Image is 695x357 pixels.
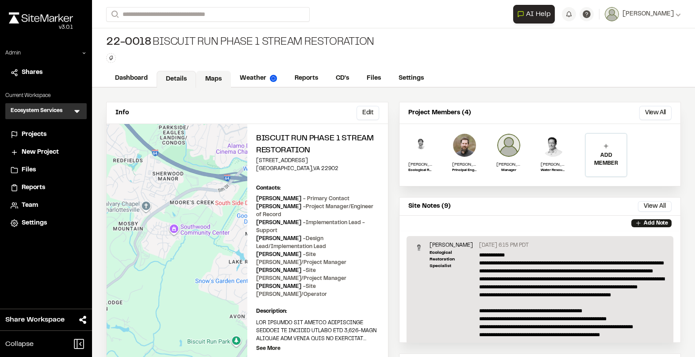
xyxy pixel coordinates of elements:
p: [PERSON_NAME] [256,235,379,251]
p: ADD MEMBER [586,151,626,167]
span: - Primary Contact [303,197,349,201]
a: Files [11,165,81,175]
p: [PERSON_NAME] [256,203,379,219]
p: [PERSON_NAME] [496,161,521,168]
p: Info [115,108,129,118]
div: Open AI Assistant [513,5,558,23]
span: - Implementation Lead - Support [256,221,365,233]
button: [PERSON_NAME] [605,7,681,21]
p: [PERSON_NAME] [256,267,379,283]
p: [STREET_ADDRESS] [256,157,379,165]
img: precipai.png [270,75,277,82]
p: [PERSON_NAME] [408,161,433,168]
span: Reports [22,183,45,193]
a: Reports [11,183,81,193]
span: Share Workspace [5,314,65,325]
p: [PERSON_NAME] [452,161,477,168]
p: LOR IPSUMDO SIT AMETCO ADIPISCINGE SEDDOEI TE INCIDID UTLABO ETD 3,626-MAGN ALIQUAE ADM VENIA QUI... [256,319,379,343]
a: Team [11,201,81,210]
p: Description: [256,307,379,315]
span: Team [22,201,38,210]
p: [PERSON_NAME] [256,283,379,299]
p: [PERSON_NAME] [256,251,379,267]
h3: Ecosystem Services [11,107,62,116]
a: Dashboard [106,70,157,87]
span: - Site [PERSON_NAME]/Project Manager [256,268,346,281]
button: Open AI Assistant [513,5,555,23]
p: [PERSON_NAME] [430,241,476,249]
button: Edit Tags [106,53,116,63]
button: View All [638,201,672,212]
p: Manager [496,168,521,173]
p: Ecological Restoration Specialist [430,249,476,269]
p: Ecological Restoration Specialist [408,168,433,173]
p: [PERSON_NAME] [256,219,379,235]
a: Settings [11,218,81,228]
button: View All [639,106,672,120]
p: Water Resources Engineer [541,168,565,173]
a: CD's [327,70,358,87]
p: See More [256,345,280,353]
p: Site Notes (9) [408,202,451,211]
p: Add Note [644,219,668,227]
span: Collapse [5,339,34,349]
p: [GEOGRAPHIC_DATA] , VA 22902 [256,165,379,173]
p: Principal Engineer [452,168,477,173]
span: - Site [PERSON_NAME]/Project Manager [256,252,346,265]
span: [PERSON_NAME] [622,9,674,19]
p: [DATE] 6:15 PM PDT [479,241,529,249]
a: Shares [11,68,81,78]
a: Reports [286,70,327,87]
span: Settings [22,218,47,228]
a: Settings [390,70,433,87]
img: Kip Mumaw [452,133,477,158]
a: Projects [11,130,81,140]
p: Project Members (4) [408,108,471,118]
span: - Project Manager/Engineer of Record [256,205,373,217]
img: Kyle Ashmun [408,133,433,158]
span: Shares [22,68,42,78]
p: [PERSON_NAME] [541,161,565,168]
p: Contacts: [256,184,281,192]
span: 22-0018 [106,35,151,50]
p: Admin [5,49,21,57]
img: Alex Lucado [541,133,565,158]
a: New Project [11,147,81,157]
span: Files [22,165,36,175]
div: Oh geez...please don't... [9,23,73,31]
span: AI Help [526,9,551,19]
button: Edit [357,106,379,120]
img: Kyle Ashmun [412,241,426,256]
p: Current Workspace [5,92,87,100]
button: Search [106,7,122,22]
h2: Biscuit Run Phase 1 Stream Restoration [256,133,379,157]
span: New Project [22,147,59,157]
span: Projects [22,130,46,140]
a: Details [157,71,196,88]
img: rebrand.png [9,12,73,23]
img: User [605,7,619,21]
a: Files [358,70,390,87]
a: Maps [196,71,231,88]
span: - Design Lead/Implementation Lead [256,237,326,249]
span: - Site [PERSON_NAME]/Operator [256,284,327,297]
img: Jon Roller [496,133,521,158]
div: Biscuit Run Phase 1 Stream Restoration [106,35,374,50]
a: Weather [231,70,286,87]
p: [PERSON_NAME] [256,195,349,203]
